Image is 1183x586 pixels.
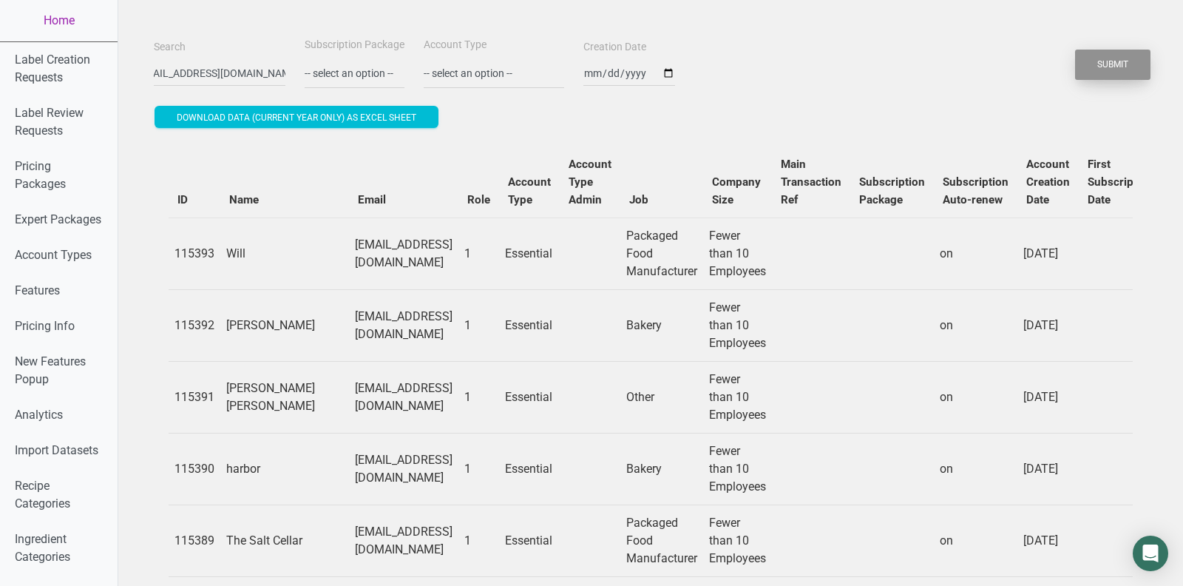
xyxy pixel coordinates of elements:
[499,218,560,289] td: Essential
[177,112,416,123] span: Download data (current year only) as excel sheet
[424,38,487,53] label: Account Type
[169,218,220,289] td: 115393
[220,218,349,289] td: Will
[220,289,349,361] td: [PERSON_NAME]
[1133,536,1168,571] div: Open Intercom Messenger
[349,289,458,361] td: [EMAIL_ADDRESS][DOMAIN_NAME]
[703,361,772,433] td: Fewer than 10 Employees
[458,361,499,433] td: 1
[1088,158,1153,206] b: First Subscription Date
[620,218,703,289] td: Packaged Food Manufacturer
[358,193,386,206] b: Email
[703,505,772,576] td: Fewer than 10 Employees
[177,193,188,206] b: ID
[859,175,925,206] b: Subscription Package
[499,361,560,433] td: Essential
[781,158,841,206] b: Main Transaction Ref
[229,193,259,206] b: Name
[467,193,490,206] b: Role
[349,433,458,505] td: [EMAIL_ADDRESS][DOMAIN_NAME]
[220,361,349,433] td: [PERSON_NAME] [PERSON_NAME]
[349,505,458,576] td: [EMAIL_ADDRESS][DOMAIN_NAME]
[1017,433,1079,505] td: [DATE]
[155,106,438,128] button: Download data (current year only) as excel sheet
[1075,50,1150,80] button: Submit
[1026,158,1070,206] b: Account Creation Date
[569,158,611,206] b: Account Type Admin
[934,361,1017,433] td: on
[934,505,1017,576] td: on
[458,433,499,505] td: 1
[934,433,1017,505] td: on
[1017,361,1079,433] td: [DATE]
[620,505,703,576] td: Packaged Food Manufacturer
[1017,505,1079,576] td: [DATE]
[499,505,560,576] td: Essential
[629,193,648,206] b: Job
[703,433,772,505] td: Fewer than 10 Employees
[154,40,186,55] label: Search
[508,175,551,206] b: Account Type
[220,433,349,505] td: harbor
[620,433,703,505] td: Bakery
[1017,289,1079,361] td: [DATE]
[349,218,458,289] td: [EMAIL_ADDRESS][DOMAIN_NAME]
[703,289,772,361] td: Fewer than 10 Employees
[169,361,220,433] td: 115391
[305,38,404,53] label: Subscription Package
[620,361,703,433] td: Other
[458,218,499,289] td: 1
[169,505,220,576] td: 115389
[499,433,560,505] td: Essential
[349,361,458,433] td: [EMAIL_ADDRESS][DOMAIN_NAME]
[169,289,220,361] td: 115392
[943,175,1009,206] b: Subscription Auto-renew
[620,289,703,361] td: Bakery
[169,433,220,505] td: 115390
[458,289,499,361] td: 1
[583,40,646,55] label: Creation Date
[458,505,499,576] td: 1
[934,218,1017,289] td: on
[934,289,1017,361] td: on
[712,175,761,206] b: Company Size
[220,505,349,576] td: The Salt Cellar
[703,218,772,289] td: Fewer than 10 Employees
[1017,218,1079,289] td: [DATE]
[499,289,560,361] td: Essential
